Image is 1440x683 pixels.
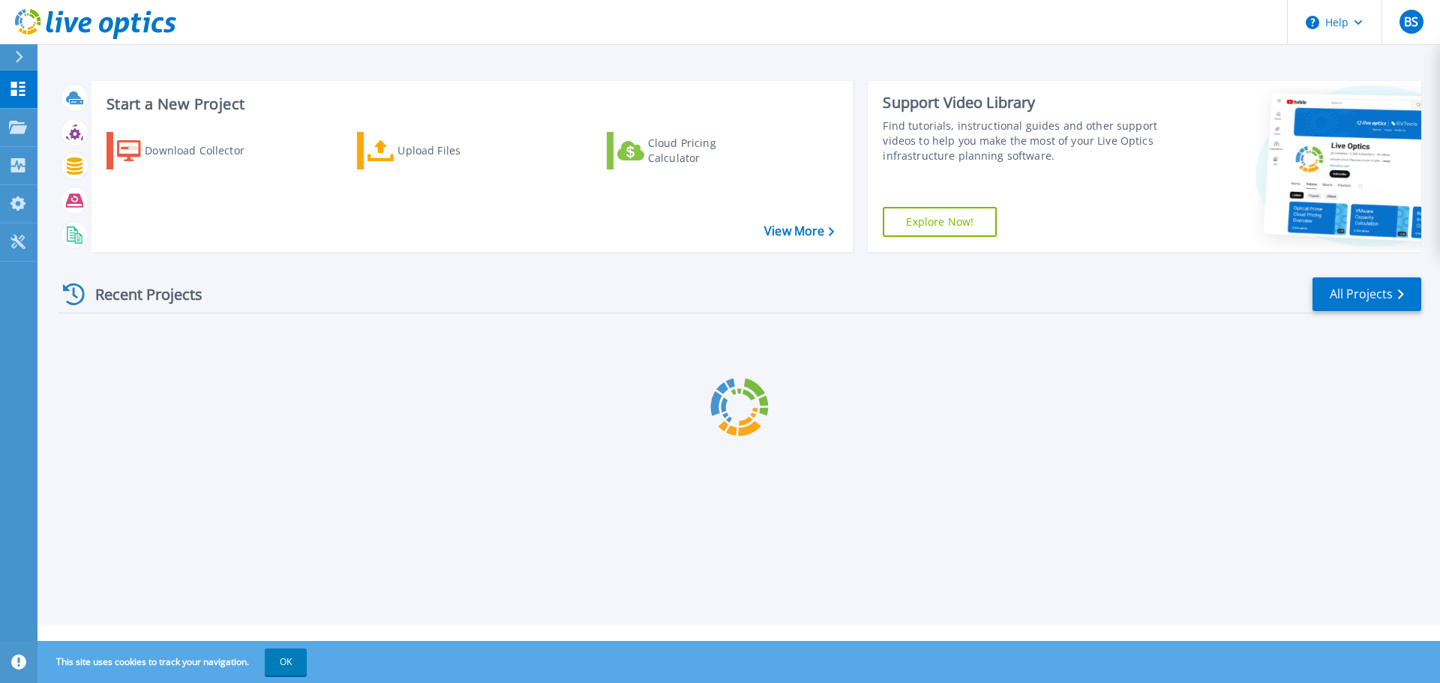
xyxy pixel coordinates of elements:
span: BS [1404,16,1418,28]
a: Explore Now! [883,207,997,237]
div: Find tutorials, instructional guides and other support videos to help you make the most of your L... [883,118,1165,163]
div: Cloud Pricing Calculator [648,136,768,166]
div: Recent Projects [58,276,223,313]
button: OK [265,649,307,676]
div: Download Collector [145,136,265,166]
a: All Projects [1312,277,1421,311]
a: Download Collector [106,132,274,169]
a: View More [764,224,834,238]
h3: Start a New Project [106,96,834,112]
div: Upload Files [397,136,517,166]
div: Support Video Library [883,93,1165,112]
a: Upload Files [357,132,524,169]
span: This site uses cookies to track your navigation. [41,649,307,676]
a: Cloud Pricing Calculator [607,132,774,169]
